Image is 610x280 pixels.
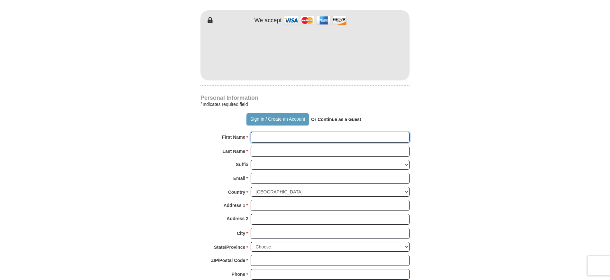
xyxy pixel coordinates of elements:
[236,160,248,169] strong: Suffix
[211,256,245,265] strong: ZIP/Postal Code
[237,229,245,238] strong: City
[246,113,309,126] button: Sign In / Create an Account
[226,214,248,223] strong: Address 2
[214,243,245,252] strong: State/Province
[224,201,245,210] strong: Address 1
[228,188,245,197] strong: Country
[222,133,245,142] strong: First Name
[200,95,410,100] h4: Personal Information
[223,147,245,156] strong: Last Name
[283,14,347,27] img: credit cards accepted
[200,100,410,108] div: Indicates required field
[232,270,245,279] strong: Phone
[233,174,245,183] strong: Email
[254,17,282,24] h4: We accept
[311,117,361,122] strong: Or Continue as a Guest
